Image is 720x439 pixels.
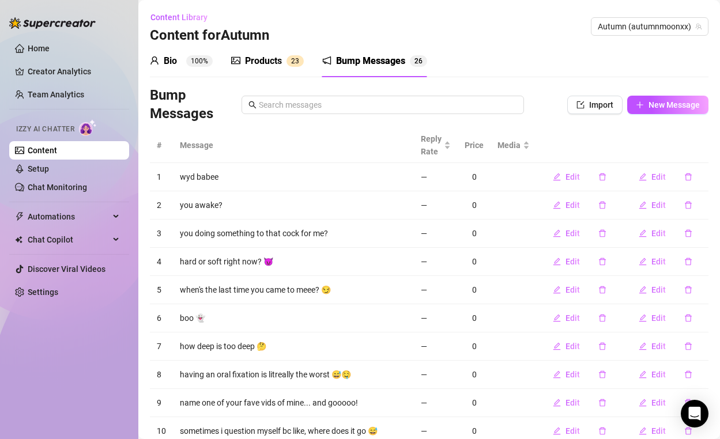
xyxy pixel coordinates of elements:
span: delete [684,258,692,266]
span: Automations [28,207,110,226]
div: 0 [465,255,484,268]
button: delete [589,337,616,355]
button: Edit [544,281,589,299]
input: Search messages [259,99,518,111]
button: New Message [627,96,708,114]
span: Edit [566,200,580,210]
button: Edit [629,393,675,412]
span: Edit [651,370,666,379]
button: delete [675,252,702,271]
span: Edit [651,257,666,266]
button: Edit [544,196,589,214]
button: delete [589,196,616,214]
div: 0 [465,283,484,296]
span: delete [598,201,606,209]
button: delete [675,224,702,243]
span: edit [639,173,647,181]
a: Settings [28,287,58,297]
span: picture [231,56,240,65]
button: Edit [544,337,589,355]
span: edit [553,229,561,237]
button: Edit [544,224,589,243]
td: 9 [150,389,173,417]
span: delete [598,258,606,266]
h3: Content for Autumn [150,27,269,45]
button: Content Library [150,8,217,27]
button: Edit [629,252,675,271]
div: Open Intercom Messenger [681,400,708,427]
span: edit [553,427,561,435]
td: 8 [150,361,173,389]
button: Edit [629,224,675,243]
td: having an oral fixation is litreally the worst 😅🤤 [173,361,414,389]
td: 2 [150,191,173,219]
span: New Message [649,100,700,109]
span: delete [598,427,606,435]
span: delete [598,314,606,322]
td: — [414,332,458,361]
span: edit [639,258,647,266]
button: delete [675,393,702,412]
td: you doing something to that cock for me? [173,219,414,248]
th: Message [173,128,414,163]
span: Edit [651,426,666,436]
button: delete [589,309,616,327]
span: team [695,23,702,30]
td: 6 [150,304,173,332]
a: Home [28,44,50,53]
span: Izzy AI Chatter [16,124,74,135]
th: Price [458,128,491,163]
button: Edit [629,365,675,384]
div: 0 [465,199,484,211]
img: AI Chatter [79,119,97,136]
button: delete [675,281,702,299]
div: 0 [465,227,484,240]
span: Edit [566,285,580,294]
span: plus [636,101,644,109]
button: Edit [544,252,589,271]
span: Edit [566,313,580,323]
span: Edit [566,257,580,266]
a: Content [28,146,57,155]
span: notification [322,56,331,65]
span: delete [598,370,606,379]
span: Edit [566,370,580,379]
button: Edit [544,393,589,412]
td: — [414,389,458,417]
sup: 100% [186,55,213,67]
span: Edit [651,313,666,323]
button: Import [567,96,623,114]
th: Media [491,128,537,163]
span: delete [684,342,692,350]
span: edit [639,314,647,322]
span: delete [684,314,692,322]
span: delete [598,229,606,237]
span: delete [684,286,692,294]
td: boo 👻 [173,304,414,332]
td: when's the last time you came to meee? 😏 [173,276,414,304]
span: 6 [419,57,423,65]
img: logo-BBDzfeDw.svg [9,17,96,29]
td: name one of your fave vids of mine... and gooooo! [173,389,414,417]
button: delete [589,393,616,412]
span: edit [553,286,561,294]
span: Import [589,100,613,109]
span: edit [639,201,647,209]
td: — [414,304,458,332]
span: Reply Rate [421,133,442,158]
button: Edit [544,168,589,186]
span: user [150,56,159,65]
a: Discover Viral Videos [28,264,105,274]
td: — [414,163,458,191]
td: 5 [150,276,173,304]
button: delete [675,168,702,186]
button: delete [675,309,702,327]
span: edit [553,258,561,266]
span: Media [497,139,521,152]
span: edit [639,427,647,435]
span: Edit [566,229,580,238]
button: delete [675,365,702,384]
span: edit [553,201,561,209]
span: delete [684,427,692,435]
td: hard or soft right now? 😈 [173,248,414,276]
